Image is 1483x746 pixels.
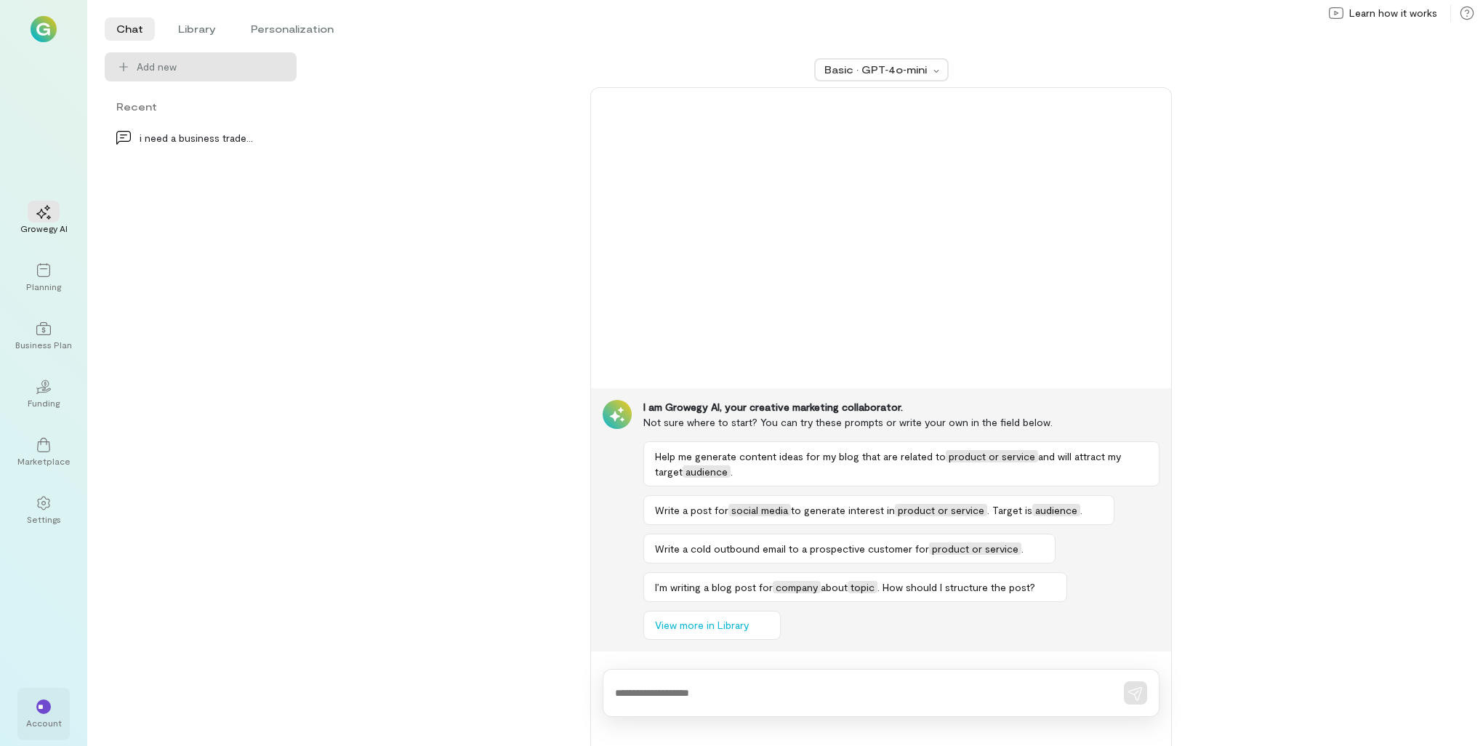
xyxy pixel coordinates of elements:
[643,495,1114,525] button: Write a post forsocial mediato generate interest inproduct or service. Target isaudience.
[655,618,749,633] span: View more in Library
[17,310,70,362] a: Business Plan
[28,397,60,409] div: Funding
[655,542,929,555] span: Write a cold outbound email to a prospective customer for
[821,581,848,593] span: about
[731,465,733,478] span: .
[137,60,285,74] span: Add new
[1080,504,1082,516] span: .
[140,130,253,145] div: i need a business trade reference
[877,581,1035,593] span: . How should I structure the post?
[848,581,877,593] span: topic
[1349,6,1437,20] span: Learn how it works
[946,450,1038,462] span: product or service
[17,455,71,467] div: Marketplace
[239,17,345,41] li: Personalization
[643,611,781,640] button: View more in Library
[929,542,1021,555] span: product or service
[655,450,946,462] span: Help me generate content ideas for my blog that are related to
[655,504,728,516] span: Write a post for
[987,504,1032,516] span: . Target is
[643,400,1160,414] div: I am Growegy AI, your creative marketing collaborator.
[773,581,821,593] span: company
[643,414,1160,430] div: Not sure where to start? You can try these prompts or write your own in the field below.
[105,99,297,114] div: Recent
[20,222,68,234] div: Growegy AI
[683,465,731,478] span: audience
[17,426,70,478] a: Marketplace
[17,484,70,537] a: Settings
[17,252,70,304] a: Planning
[1032,504,1080,516] span: audience
[728,504,791,516] span: social media
[643,572,1067,602] button: I’m writing a blog post forcompanyabouttopic. How should I structure the post?
[15,339,72,350] div: Business Plan
[791,504,895,516] span: to generate interest in
[166,17,228,41] li: Library
[1021,542,1024,555] span: .
[17,193,70,246] a: Growegy AI
[105,17,155,41] li: Chat
[26,717,62,729] div: Account
[27,513,61,525] div: Settings
[895,504,987,516] span: product or service
[643,534,1056,563] button: Write a cold outbound email to a prospective customer forproduct or service.
[655,581,773,593] span: I’m writing a blog post for
[643,441,1160,486] button: Help me generate content ideas for my blog that are related toproduct or serviceand will attract ...
[26,281,61,292] div: Planning
[824,63,929,77] div: Basic · GPT‑4o‑mini
[17,368,70,420] a: Funding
